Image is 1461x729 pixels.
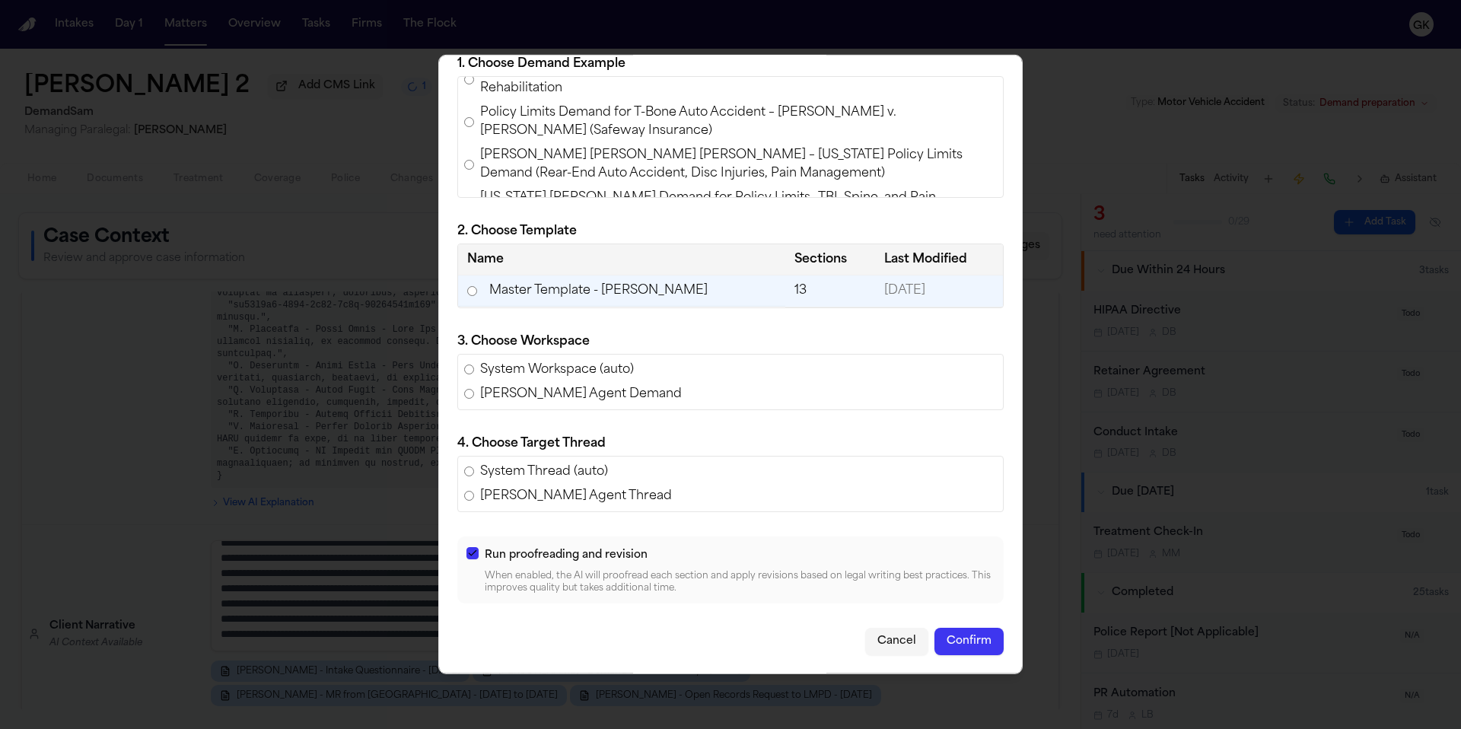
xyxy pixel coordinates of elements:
input: System Workspace (auto) [464,364,474,374]
input: System Thread (auto) [464,466,474,476]
span: Run proofreading and revision [485,549,648,560]
span: PIP Demand for [PERSON_NAME] – Auto Accident, Spinal Injuries, and Ongoing Rehabilitation [480,61,997,97]
p: 3. Choose Workspace [457,332,1004,350]
input: Policy Limits Demand for T-Bone Auto Accident – [PERSON_NAME] v. [PERSON_NAME] (Safeway Insurance) [464,116,474,126]
td: Master Template - [PERSON_NAME] [458,275,785,307]
td: [DATE] [875,275,1003,307]
button: Confirm [934,627,1004,654]
span: System Workspace (auto) [480,360,634,378]
th: Last Modified [875,244,1003,275]
p: 4. Choose Target Thread [457,434,1004,452]
th: Name [458,244,785,275]
span: [US_STATE] [PERSON_NAME] Demand for Policy Limits—TBI, Spine, and Pain Management ([PERSON_NAME] ... [480,189,997,225]
th: Sections [785,244,875,275]
p: When enabled, the AI will proofread each section and apply revisions based on legal writing best ... [485,569,995,594]
span: Policy Limits Demand for T-Bone Auto Accident – [PERSON_NAME] v. [PERSON_NAME] (Safeway Insurance) [480,103,997,140]
button: Cancel [865,627,928,654]
span: [PERSON_NAME] Agent Thread [480,486,672,505]
input: [PERSON_NAME] Agent Demand [464,389,474,399]
p: 2. Choose Template [457,222,1004,240]
input: [PERSON_NAME] [PERSON_NAME] [PERSON_NAME] – [US_STATE] Policy Limits Demand (Rear-End Auto Accide... [464,159,474,169]
input: [PERSON_NAME] Agent Thread [464,491,474,501]
span: [PERSON_NAME] [PERSON_NAME] [PERSON_NAME] – [US_STATE] Policy Limits Demand (Rear-End Auto Accide... [480,146,997,183]
p: 1. Choose Demand Example [457,55,1004,73]
span: System Thread (auto) [480,462,608,480]
td: 13 [785,275,875,307]
input: PIP Demand for [PERSON_NAME] – Auto Accident, Spinal Injuries, and Ongoing Rehabilitation [464,74,474,84]
span: [PERSON_NAME] Agent Demand [480,384,682,403]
